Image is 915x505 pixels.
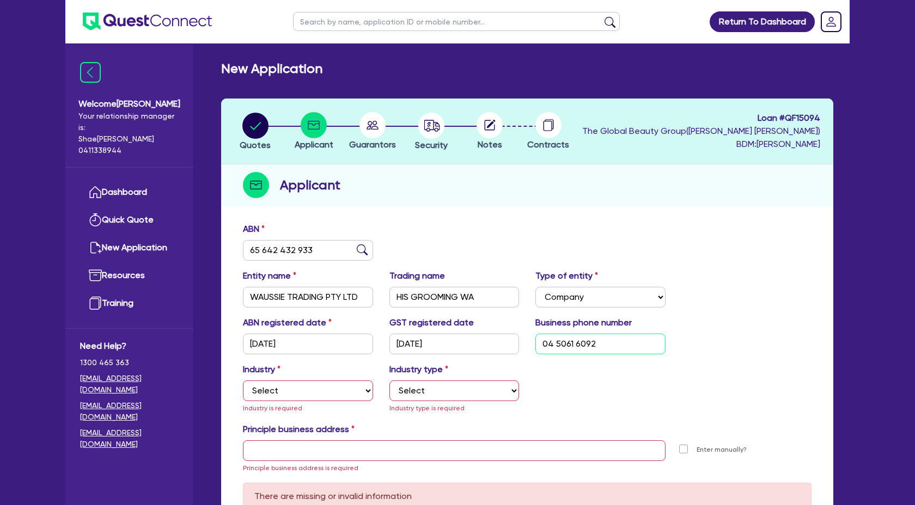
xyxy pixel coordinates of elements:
button: Quotes [239,112,271,152]
span: Notes [478,139,502,150]
a: [EMAIL_ADDRESS][DOMAIN_NAME] [80,427,179,450]
label: GST registered date [389,316,474,329]
a: Dropdown toggle [817,8,845,36]
label: Industry [243,363,280,376]
span: Applicant [295,139,333,150]
label: Industry type [389,363,448,376]
img: step-icon [243,172,269,198]
span: Need Help? [80,340,179,353]
input: Search by name, application ID or mobile number... [293,12,620,31]
img: quick-quote [89,213,102,226]
span: Loan # QF15094 [582,112,820,125]
h2: New Application [221,61,322,77]
a: New Application [80,234,179,262]
span: Principle business address is required [243,464,358,472]
a: Dashboard [80,178,179,206]
a: Return To Dashboard [710,11,815,32]
span: 1300 465 363 [80,357,179,368]
span: Industry type is required [389,404,465,412]
img: quest-connect-logo-blue [83,13,212,30]
label: Trading name [389,269,445,282]
span: Quotes [240,140,271,150]
a: [EMAIL_ADDRESS][DOMAIN_NAME] [80,373,179,396]
span: Guarantors [349,139,396,150]
a: Resources [80,262,179,290]
label: Type of entity [535,269,598,282]
img: new-application [89,241,102,254]
a: [EMAIL_ADDRESS][DOMAIN_NAME] [80,400,179,423]
span: Your relationship manager is: Shae [PERSON_NAME] 0411338944 [78,110,180,156]
label: Entity name [243,269,296,282]
label: ABN [243,223,265,236]
h2: Applicant [280,175,340,195]
a: Quick Quote [80,206,179,234]
img: resources [89,269,102,282]
span: BDM: [PERSON_NAME] [582,138,820,151]
span: Security [415,140,448,150]
span: Industry is required [243,404,302,412]
img: training [89,297,102,310]
label: ABN registered date [243,316,332,329]
label: Enter manually? [697,445,747,455]
img: abn-lookup icon [357,244,368,255]
img: icon-menu-close [80,62,101,83]
button: Security [414,112,448,152]
a: Training [80,290,179,317]
span: Contracts [527,139,569,150]
label: Business phone number [535,316,632,329]
span: Welcome [PERSON_NAME] [78,97,180,110]
span: The Global Beauty Group ( [PERSON_NAME] [PERSON_NAME] ) [582,126,820,136]
input: DD / MM / YYYY [389,334,520,354]
input: DD / MM / YYYY [243,334,373,354]
label: Principle business address [243,423,355,436]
